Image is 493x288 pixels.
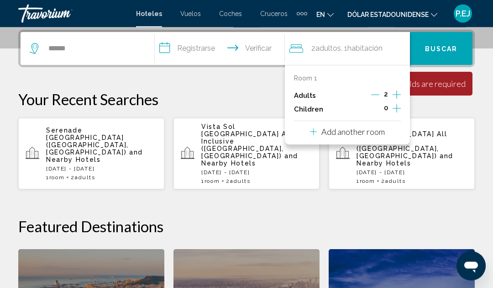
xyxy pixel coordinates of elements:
button: Decrement adults [371,91,379,101]
button: Buscar [410,32,472,65]
span: Adults [75,175,95,181]
button: Serenade [GEOGRAPHIC_DATA] ([GEOGRAPHIC_DATA], [GEOGRAPHIC_DATA]) and Nearby Hotels[DATE] - [DATE... [18,118,164,190]
span: Vista Sol [GEOGRAPHIC_DATA] All Inclusive ([GEOGRAPHIC_DATA], [GEOGRAPHIC_DATA]) [201,123,292,160]
p: Children [294,106,323,114]
button: Viajeros: 2 adultos, 0 niños [285,32,410,65]
span: 1 [201,178,220,185]
button: Elementos de navegación adicionales [297,6,307,21]
button: Fechas de entrada y salida [155,32,284,65]
font: Habitación [347,44,383,53]
span: 1 [46,175,64,181]
span: 2 [384,91,388,98]
div: All fields are required [389,79,466,89]
a: Vuelos [180,10,201,17]
h2: Featured Destinations [18,218,475,236]
span: 0 [384,105,388,112]
p: [DATE] - [DATE] [201,170,312,176]
p: Adults [294,92,316,100]
a: Hoteles [136,10,162,17]
p: Your Recent Searches [18,91,475,109]
button: Decrement children [371,104,379,115]
font: 2 [311,44,315,53]
p: [DATE] - [DATE] [46,166,157,172]
font: adultos [315,44,341,53]
button: Cambiar idioma [316,8,334,21]
span: 2 [71,175,95,181]
button: Vista Sol [GEOGRAPHIC_DATA] All Inclusive ([GEOGRAPHIC_DATA], [GEOGRAPHIC_DATA]) and Nearby Hotel... [173,118,320,190]
button: Increment children [393,103,401,117]
button: Add another room [310,122,385,140]
a: Cruceros [260,10,288,17]
font: P.EJ [456,9,470,18]
span: and Nearby Hotels [357,153,453,167]
button: Increment adults [393,89,401,103]
span: and Nearby Hotels [46,149,143,164]
span: Room [360,178,375,185]
font: en [316,11,325,18]
a: Travorium [18,5,127,23]
span: and Nearby Hotels [201,153,298,167]
button: Menú de usuario [451,4,475,23]
p: Add another room [321,127,385,137]
span: Adults [230,178,250,185]
button: Cambiar moneda [347,8,437,21]
span: 1 [357,178,375,185]
span: 2 [381,178,405,185]
p: [DATE] - [DATE] [357,170,467,176]
p: Room 1 [294,75,317,82]
div: Widget de búsqueda [21,32,472,65]
iframe: Botón para iniciar la ventana de mensajería [456,251,486,281]
span: Room [205,178,220,185]
font: Buscar [425,46,458,53]
button: Vista Sol [GEOGRAPHIC_DATA] All Inclusive ([GEOGRAPHIC_DATA], [GEOGRAPHIC_DATA]) and Nearby Hotel... [329,118,475,190]
font: Dólar estadounidense [347,11,429,18]
span: Serenade [GEOGRAPHIC_DATA] ([GEOGRAPHIC_DATA], [GEOGRAPHIC_DATA]) [46,127,129,156]
a: Coches [219,10,242,17]
span: 2 [226,178,250,185]
span: Room [49,175,65,181]
font: , 1 [341,44,347,53]
span: Adults [385,178,405,185]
